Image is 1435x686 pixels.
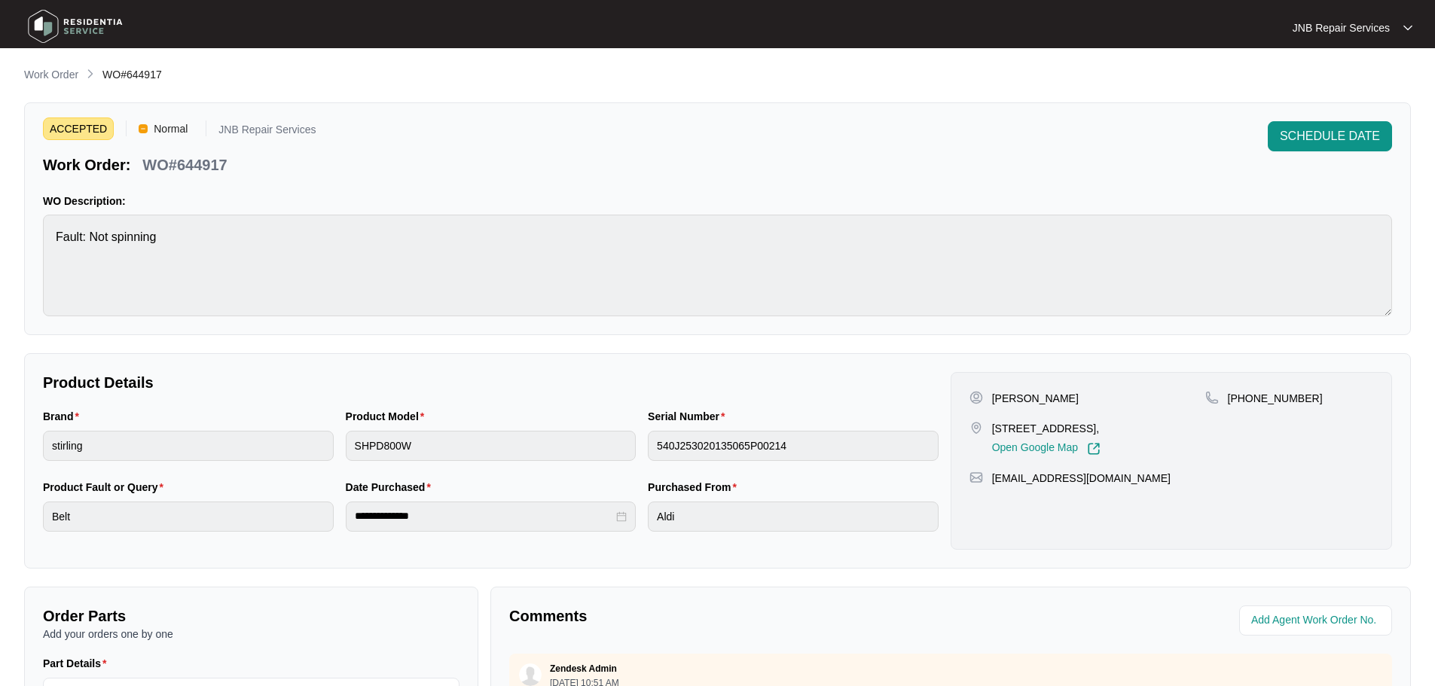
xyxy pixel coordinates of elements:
p: Work Order: [43,154,130,175]
label: Brand [43,409,85,424]
button: SCHEDULE DATE [1268,121,1392,151]
p: Add your orders one by one [43,627,460,642]
label: Product Fault or Query [43,480,169,495]
img: residentia service logo [23,4,128,49]
img: map-pin [1205,391,1219,404]
p: [EMAIL_ADDRESS][DOMAIN_NAME] [992,471,1171,486]
img: user.svg [519,663,542,686]
span: WO#644917 [102,69,162,81]
input: Product Fault or Query [43,502,334,532]
label: Purchased From [648,480,743,495]
p: [PHONE_NUMBER] [1228,391,1323,406]
img: Vercel Logo [139,124,148,133]
p: WO#644917 [142,154,227,175]
p: JNB Repair Services [218,124,316,140]
label: Product Model [346,409,431,424]
span: SCHEDULE DATE [1280,127,1380,145]
p: [PERSON_NAME] [992,391,1079,406]
img: map-pin [969,471,983,484]
input: Brand [43,431,334,461]
p: Comments [509,605,940,627]
input: Date Purchased [355,508,614,524]
a: Open Google Map [992,442,1101,456]
span: ACCEPTED [43,117,114,140]
label: Date Purchased [346,480,437,495]
p: WO Description: [43,194,1392,209]
input: Add Agent Work Order No. [1251,611,1383,630]
img: chevron-right [84,68,96,80]
p: Zendesk Admin [550,663,617,675]
label: Serial Number [648,409,731,424]
textarea: Fault: Not spinning [43,215,1392,316]
input: Purchased From [648,502,939,532]
img: Link-External [1087,442,1101,456]
img: dropdown arrow [1403,24,1412,32]
p: Order Parts [43,605,460,627]
a: Work Order [21,67,81,84]
img: user-pin [969,391,983,404]
span: Normal [148,117,194,140]
label: Part Details [43,656,113,671]
input: Serial Number [648,431,939,461]
input: Product Model [346,431,637,461]
p: [STREET_ADDRESS], [992,421,1101,436]
p: Work Order [24,67,78,82]
img: map-pin [969,421,983,434]
p: Product Details [43,372,939,393]
p: JNB Repair Services [1293,20,1390,35]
